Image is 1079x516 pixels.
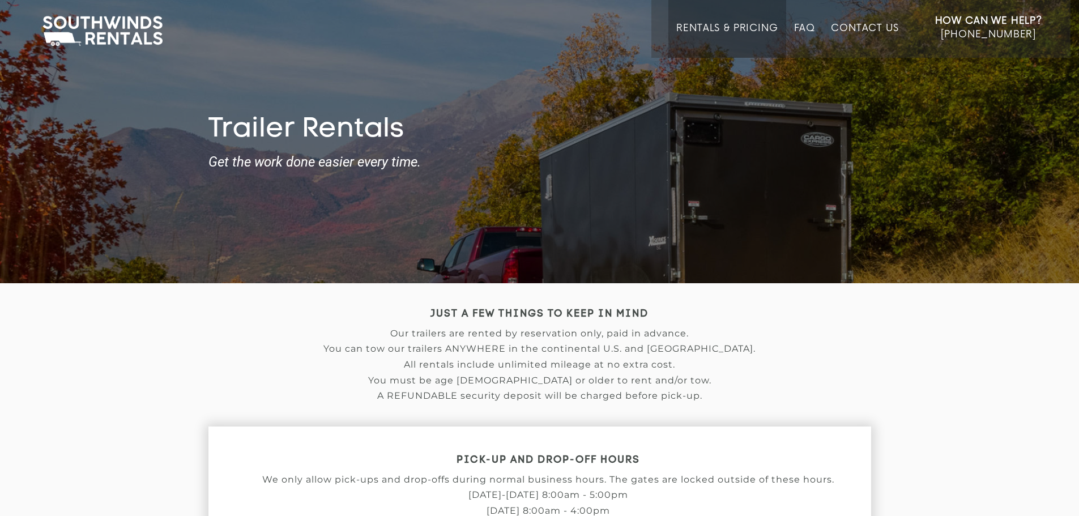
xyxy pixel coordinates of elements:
[208,475,888,485] p: We only allow pick-ups and drop-offs during normal business hours. The gates are locked outside o...
[430,309,649,319] strong: JUST A FEW THINGS TO KEEP IN MIND
[208,360,871,370] p: All rentals include unlimited mileage at no extra cost.
[208,376,871,386] p: You must be age [DEMOGRAPHIC_DATA] or older to rent and/or tow.
[935,15,1042,27] strong: How Can We Help?
[935,14,1042,49] a: How Can We Help? [PHONE_NUMBER]
[457,455,640,465] strong: PICK-UP AND DROP-OFF HOURS
[831,23,898,58] a: Contact Us
[676,23,778,58] a: Rentals & Pricing
[941,29,1036,40] span: [PHONE_NUMBER]
[208,114,871,147] h1: Trailer Rentals
[208,506,888,516] p: [DATE] 8:00am - 4:00pm
[208,329,871,339] p: Our trailers are rented by reservation only, paid in advance.
[208,155,871,169] strong: Get the work done easier every time.
[794,23,816,58] a: FAQ
[208,490,888,500] p: [DATE]-[DATE] 8:00am - 5:00pm
[208,344,871,354] p: You can tow our trailers ANYWHERE in the continental U.S. and [GEOGRAPHIC_DATA].
[37,14,168,49] img: Southwinds Rentals Logo
[208,391,871,401] p: A REFUNDABLE security deposit will be charged before pick-up.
